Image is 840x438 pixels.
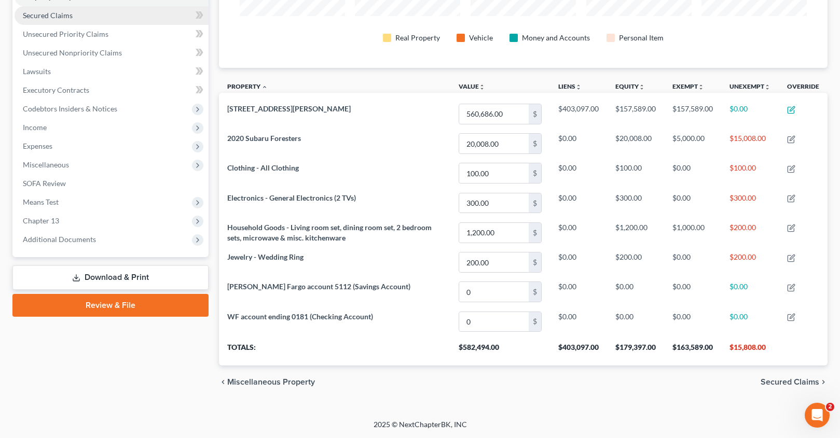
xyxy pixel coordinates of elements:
[664,277,721,307] td: $0.00
[550,248,607,277] td: $0.00
[23,11,73,20] span: Secured Claims
[826,403,834,411] span: 2
[764,84,770,90] i: unfold_more
[459,252,529,272] input: 0.00
[672,82,704,90] a: Exemptunfold_more
[227,193,356,202] span: Electronics - General Electronics (2 TVs)
[664,336,721,365] th: $163,589.00
[550,277,607,307] td: $0.00
[227,82,268,90] a: Property expand_less
[23,30,108,38] span: Unsecured Priority Claims
[459,223,529,243] input: 0.00
[529,193,541,213] div: $
[664,188,721,218] td: $0.00
[721,248,779,277] td: $200.00
[459,82,485,90] a: Valueunfold_more
[15,62,209,81] a: Lawsuits
[664,307,721,336] td: $0.00
[459,312,529,332] input: 0.00
[664,99,721,129] td: $157,589.00
[529,134,541,153] div: $
[761,378,819,386] span: Secured Claims
[550,218,607,247] td: $0.00
[550,188,607,218] td: $0.00
[607,159,664,188] td: $100.00
[664,129,721,159] td: $5,000.00
[469,33,493,43] div: Vehicle
[450,336,550,365] th: $582,494.00
[721,218,779,247] td: $200.00
[721,188,779,218] td: $300.00
[550,159,607,188] td: $0.00
[227,312,373,321] span: WF account ending 0181 (Checking Account)
[607,307,664,336] td: $0.00
[698,84,704,90] i: unfold_more
[607,129,664,159] td: $20,008.00
[23,235,96,244] span: Additional Documents
[819,378,828,386] i: chevron_right
[607,336,664,365] th: $179,397.00
[729,82,770,90] a: Unexemptunfold_more
[459,104,529,124] input: 0.00
[23,160,69,169] span: Miscellaneous
[227,223,432,242] span: Household Goods - Living room set, dining room set, 2 bedroom sets, microwave & misc. kitchenware
[607,248,664,277] td: $200.00
[721,99,779,129] td: $0.00
[522,33,590,43] div: Money and Accounts
[761,378,828,386] button: Secured Claims chevron_right
[721,307,779,336] td: $0.00
[550,99,607,129] td: $403,097.00
[721,336,779,365] th: $15,808.00
[550,129,607,159] td: $0.00
[15,6,209,25] a: Secured Claims
[23,67,51,76] span: Lawsuits
[607,99,664,129] td: $157,589.00
[479,84,485,90] i: unfold_more
[459,163,529,183] input: 0.00
[15,81,209,100] a: Executory Contracts
[23,142,52,150] span: Expenses
[529,282,541,302] div: $
[664,218,721,247] td: $1,000.00
[15,174,209,193] a: SOFA Review
[15,44,209,62] a: Unsecured Nonpriority Claims
[12,294,209,317] a: Review & File
[23,86,89,94] span: Executory Contracts
[529,252,541,272] div: $
[261,84,268,90] i: expand_less
[805,403,830,428] iframe: Intercom live chat
[459,193,529,213] input: 0.00
[459,134,529,153] input: 0.00
[558,82,582,90] a: Liensunfold_more
[615,82,645,90] a: Equityunfold_more
[227,134,301,143] span: 2020 Subaru Foresters
[779,76,828,100] th: Override
[219,378,227,386] i: chevron_left
[12,265,209,290] a: Download & Print
[664,159,721,188] td: $0.00
[227,104,351,113] span: [STREET_ADDRESS][PERSON_NAME]
[125,419,716,438] div: 2025 © NextChapterBK, INC
[550,336,607,365] th: $403,097.00
[607,277,664,307] td: $0.00
[607,188,664,218] td: $300.00
[219,336,450,365] th: Totals:
[619,33,664,43] div: Personal Item
[529,163,541,183] div: $
[607,218,664,247] td: $1,200.00
[23,179,66,188] span: SOFA Review
[529,223,541,243] div: $
[23,216,59,225] span: Chapter 13
[575,84,582,90] i: unfold_more
[395,33,440,43] div: Real Property
[23,123,47,132] span: Income
[664,248,721,277] td: $0.00
[721,129,779,159] td: $15,008.00
[227,252,304,261] span: Jewelry - Wedding Ring
[550,307,607,336] td: $0.00
[459,282,529,302] input: 0.00
[639,84,645,90] i: unfold_more
[219,378,315,386] button: chevron_left Miscellaneous Property
[23,104,117,113] span: Codebtors Insiders & Notices
[15,25,209,44] a: Unsecured Priority Claims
